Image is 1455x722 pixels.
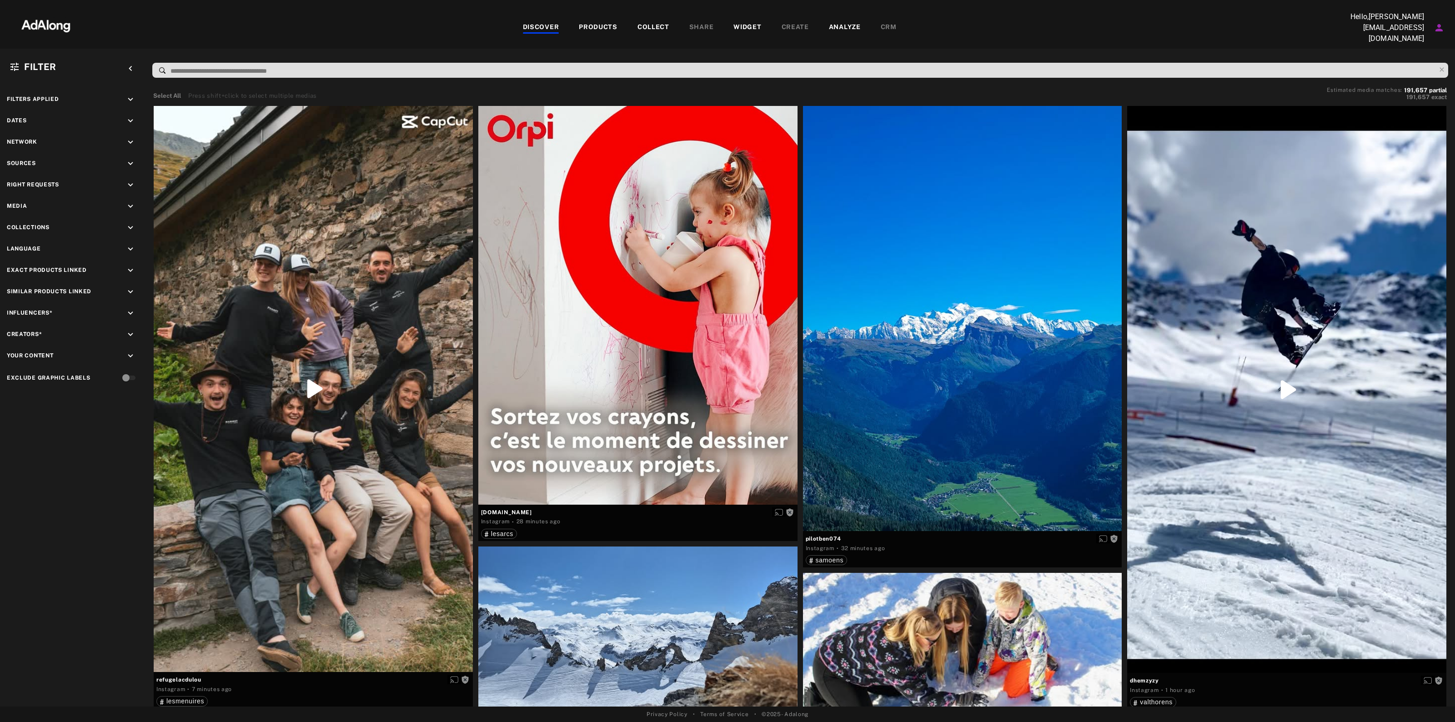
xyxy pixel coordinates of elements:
[837,545,839,552] span: ·
[125,266,135,276] i: keyboard_arrow_down
[156,685,185,693] div: Instagram
[754,710,757,718] span: •
[7,352,53,359] span: Your Content
[1110,535,1118,541] span: Rights not requested
[7,374,90,382] div: Exclude Graphic Labels
[125,330,135,340] i: keyboard_arrow_down
[461,676,469,682] span: Rights not requested
[1140,698,1173,706] span: valthorens
[7,181,59,188] span: Right Requests
[733,22,761,33] div: WIDGET
[1404,88,1447,93] button: 191,657partial
[786,509,794,515] span: Rights not requested
[7,224,50,231] span: Collections
[166,697,204,705] span: lesmenuires
[125,95,135,105] i: keyboard_arrow_down
[491,530,513,537] span: lesarcs
[512,518,514,526] span: ·
[1327,87,1402,93] span: Estimated media matches:
[1134,699,1173,705] div: valthorens
[637,22,669,33] div: COLLECT
[125,137,135,147] i: keyboard_arrow_down
[481,508,795,516] span: [DOMAIN_NAME]
[188,91,317,100] div: Press shift+click to select multiple medias
[1406,94,1430,100] span: 191,657
[1130,677,1444,685] span: dhemzyzy
[7,246,41,252] span: Language
[7,160,36,166] span: Sources
[160,698,204,704] div: lesmenuires
[7,139,37,145] span: Network
[7,288,91,295] span: Similar Products Linked
[7,203,27,209] span: Media
[7,331,42,337] span: Creators*
[517,518,561,525] time: 2025-09-02T11:42:26.000Z
[1327,93,1447,102] button: 191,657exact
[192,686,232,692] time: 2025-09-02T12:04:08.000Z
[523,22,559,33] div: DISCOVER
[1421,676,1435,685] button: Enable diffusion on this media
[1404,87,1427,94] span: 191,657
[647,710,687,718] a: Privacy Policy
[187,686,190,693] span: ·
[481,517,510,526] div: Instagram
[7,267,87,273] span: Exact Products Linked
[6,11,86,39] img: 63233d7d88ed69de3c212112c67096b6.png
[1165,687,1195,693] time: 2025-09-02T11:03:37.000Z
[806,544,834,552] div: Instagram
[1333,11,1424,44] p: Hello, [PERSON_NAME][EMAIL_ADDRESS][DOMAIN_NAME]
[806,535,1119,543] span: pilotben074
[125,223,135,233] i: keyboard_arrow_down
[447,675,461,684] button: Enable diffusion on this media
[700,710,748,718] a: Terms of Service
[153,91,181,100] button: Select All
[125,287,135,297] i: keyboard_arrow_down
[579,22,617,33] div: PRODUCTS
[125,64,135,74] i: keyboard_arrow_left
[1435,677,1443,683] span: Rights not requested
[125,308,135,318] i: keyboard_arrow_down
[816,557,844,564] span: samoens
[809,557,844,563] div: samoens
[125,351,135,361] i: keyboard_arrow_down
[881,22,897,33] div: CRM
[1096,534,1110,543] button: Enable diffusion on this media
[1130,686,1159,694] div: Instagram
[125,159,135,169] i: keyboard_arrow_down
[125,116,135,126] i: keyboard_arrow_down
[7,117,27,124] span: Dates
[1431,20,1447,35] button: Account settings
[829,22,861,33] div: ANALYZE
[782,22,809,33] div: CREATE
[772,507,786,517] button: Enable diffusion on this media
[156,676,470,684] span: refugelacdulou
[7,96,59,102] span: Filters applied
[689,22,714,33] div: SHARE
[125,180,135,190] i: keyboard_arrow_down
[485,531,513,537] div: lesarcs
[125,244,135,254] i: keyboard_arrow_down
[762,710,808,718] span: © 2025 - Adalong
[841,545,885,552] time: 2025-09-02T11:38:26.000Z
[24,61,56,72] span: Filter
[125,201,135,211] i: keyboard_arrow_down
[7,310,52,316] span: Influencers*
[1161,687,1164,694] span: ·
[693,710,695,718] span: •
